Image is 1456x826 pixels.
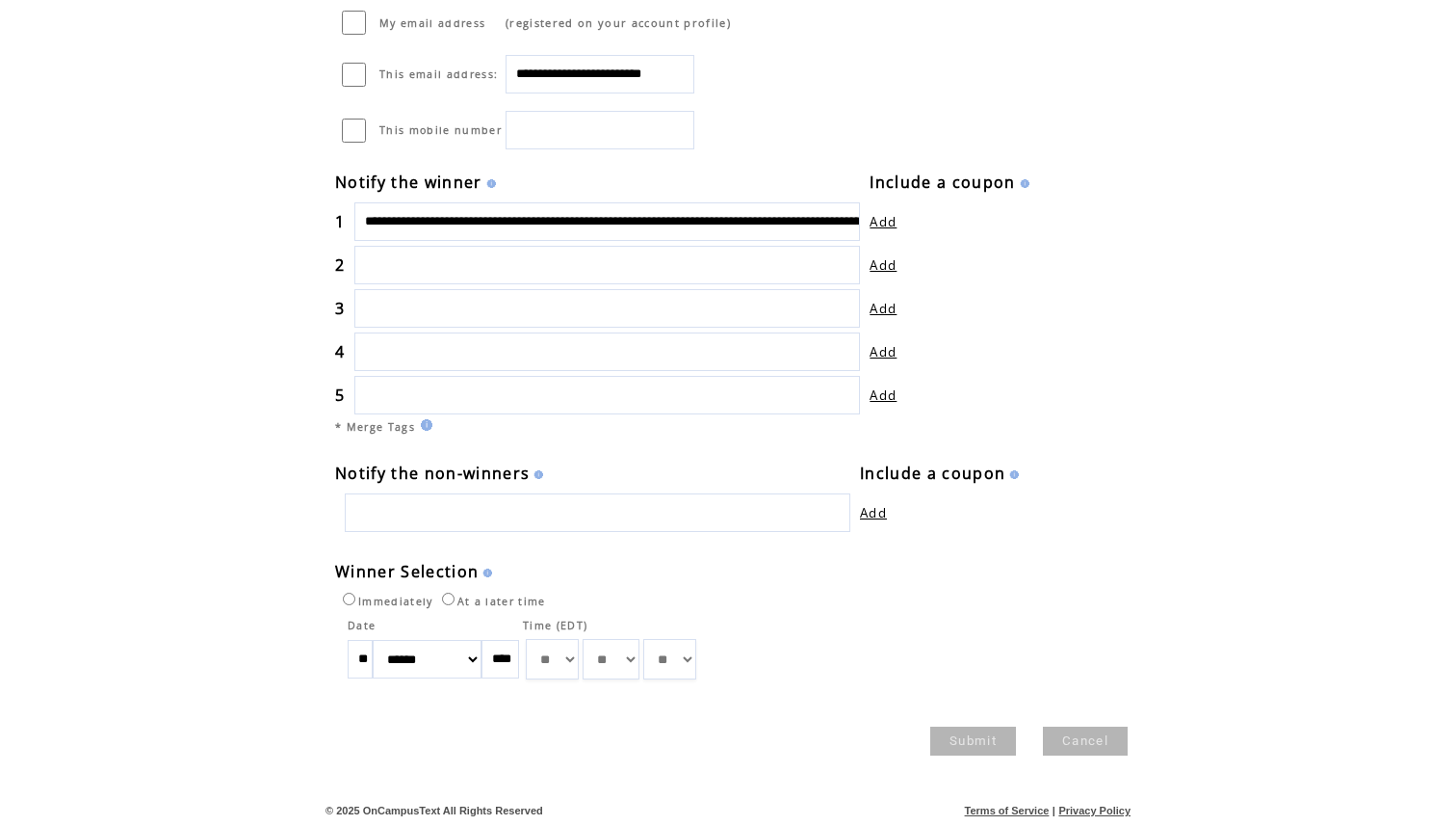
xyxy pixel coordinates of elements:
[860,504,887,521] a: Add
[348,619,376,632] span: Date
[870,386,897,404] a: Add
[442,593,455,605] input: At a later time
[335,463,530,484] span: Notify the non-winners
[335,341,345,362] span: 4
[1043,727,1128,756] a: Cancel
[523,619,587,632] span: Time (EDT)
[860,463,1005,484] span: Include a coupon
[325,805,543,816] span: © 2025 OnCampusText All Rights Reserved
[379,123,502,137] span: This mobile number
[415,419,432,431] img: help.gif
[335,172,482,193] span: Notify the winner
[965,805,1050,816] a: Terms of Service
[335,298,345,319] span: 3
[930,727,1016,756] a: Submit
[335,211,345,232] span: 1
[870,343,897,360] a: Add
[506,15,731,30] span: (registered on your account profile)
[479,569,492,577] img: help.gif
[338,595,433,608] label: Immediately
[379,67,498,81] span: This email address:
[1053,805,1055,816] span: |
[870,256,897,274] a: Add
[335,561,479,582] span: Winner Selection
[335,254,345,276] span: 2
[379,16,485,30] span: My email address
[530,470,543,479] img: help.gif
[335,420,415,434] span: * Merge Tags
[1058,805,1131,816] a: Privacy Policy
[1005,470,1019,479] img: help.gif
[870,300,897,317] a: Add
[482,179,496,188] img: help.gif
[870,213,897,230] a: Add
[1016,179,1029,188] img: help.gif
[437,595,546,608] label: At a later time
[343,593,355,605] input: Immediately
[870,172,1015,193] span: Include a coupon
[335,385,345,406] span: 5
